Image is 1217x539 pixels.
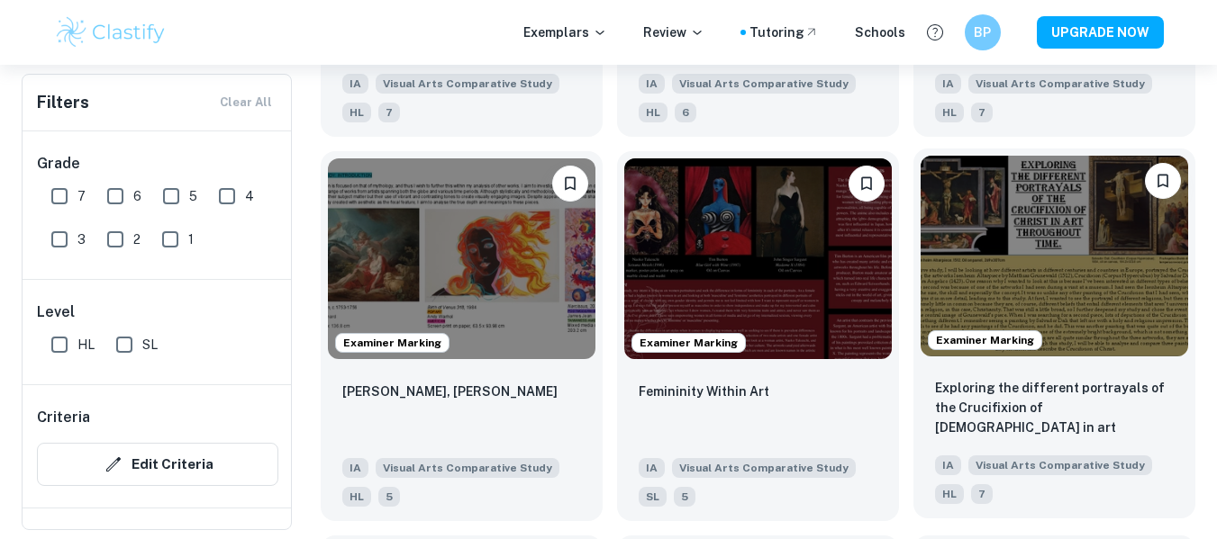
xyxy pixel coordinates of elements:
span: 3 [77,229,86,249]
span: Examiner Marking [336,335,449,351]
span: IA [935,455,961,475]
span: SL [142,335,158,355]
span: 7 [971,103,993,122]
p: Femininity Within Art [639,382,769,401]
span: Visual Arts Comparative Study [376,74,559,94]
a: Tutoring [749,22,819,42]
p: Exemplars [523,22,607,42]
span: 6 [133,186,141,206]
span: IA [935,74,961,94]
p: Exploring the different portrayals of the Crucifixion of Christ in art throughout time. [935,378,1174,439]
img: Visual Arts Comparative Study IA example thumbnail: Fragonard, Warhol, Jean [328,158,595,359]
img: Visual Arts Comparative Study IA example thumbnail: Femininity Within Art [624,158,892,359]
p: Review [643,22,704,42]
img: Clastify logo [54,14,168,50]
span: HL [639,103,668,122]
span: 5 [189,186,197,206]
a: Examiner MarkingBookmarkExploring the different portrayals of the Crucifixion of Christ in art th... [913,151,1195,521]
span: 7 [971,484,993,504]
p: Fragonard, Warhol, Jean [342,382,558,401]
span: 6 [675,103,696,122]
span: IA [342,74,368,94]
button: Bookmark [849,166,885,202]
span: 7 [378,103,400,122]
a: Schools [855,22,905,42]
span: HL [342,103,371,122]
span: IA [342,458,368,478]
span: HL [342,487,371,507]
button: Bookmark [1145,163,1181,199]
a: Examiner MarkingBookmarkFemininity Within ArtIAVisual Arts Comparative StudySL5 [617,151,899,521]
span: HL [935,484,964,504]
span: IA [639,458,665,478]
h6: Criteria [37,407,90,428]
span: Visual Arts Comparative Study [672,74,856,94]
img: Visual Arts Comparative Study IA example thumbnail: Exploring the different portrayals of th [921,156,1188,356]
span: Visual Arts Comparative Study [376,458,559,478]
span: 5 [378,487,400,507]
h6: Filters [37,90,89,115]
span: 2 [133,229,141,249]
span: Examiner Marking [632,335,745,351]
span: 1 [188,229,194,249]
span: Visual Arts Comparative Study [968,455,1152,475]
span: 4 [245,186,254,206]
button: UPGRADE NOW [1037,16,1164,49]
span: HL [77,335,95,355]
a: Examiner MarkingBookmarkFragonard, Warhol, JeanIAVisual Arts Comparative StudyHL5 [321,151,603,521]
button: Help and Feedback [920,17,950,48]
button: Edit Criteria [37,443,278,486]
span: 7 [77,186,86,206]
h6: Level [37,301,278,323]
span: HL [935,103,964,122]
span: Visual Arts Comparative Study [968,74,1152,94]
button: BP [965,14,1001,50]
span: 5 [674,487,695,507]
button: Bookmark [552,166,588,202]
span: Visual Arts Comparative Study [672,458,856,478]
span: IA [639,74,665,94]
h6: Grade [37,153,278,175]
h6: BP [972,22,993,42]
span: SL [639,487,667,507]
span: Examiner Marking [929,332,1041,348]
